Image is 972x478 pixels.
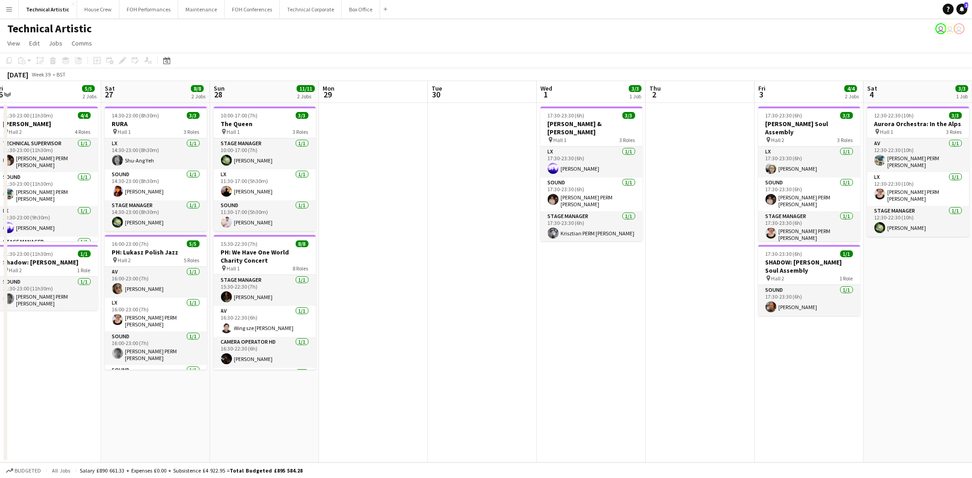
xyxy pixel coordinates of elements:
div: Salary £890 661.33 + Expenses £0.00 + Subsistence £4 922.95 = [80,467,303,474]
app-user-avatar: Gloria Hamlyn [945,23,956,34]
button: Technical Artistic [19,0,77,18]
button: Maintenance [178,0,225,18]
span: Week 39 [30,71,53,78]
a: 1 [957,4,967,15]
button: FOH Performances [119,0,178,18]
app-user-avatar: Sally PERM Pochciol [936,23,946,34]
span: View [7,39,20,47]
span: Comms [72,39,92,47]
div: [DATE] [7,70,28,79]
span: Budgeted [15,468,41,474]
button: Budgeted [5,466,42,476]
span: All jobs [50,467,72,474]
app-user-avatar: Liveforce Admin [954,23,965,34]
button: Box Office [342,0,380,18]
span: Total Budgeted £895 584.28 [230,467,303,474]
a: Jobs [45,37,66,49]
button: House Crew [77,0,119,18]
button: Technical Corporate [280,0,342,18]
a: Edit [26,37,43,49]
span: 1 [964,2,968,8]
button: FOH Conferences [225,0,280,18]
span: Jobs [49,39,62,47]
a: View [4,37,24,49]
h1: Technical Artistic [7,22,92,36]
a: Comms [68,37,96,49]
span: Edit [29,39,40,47]
div: BST [57,71,66,78]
